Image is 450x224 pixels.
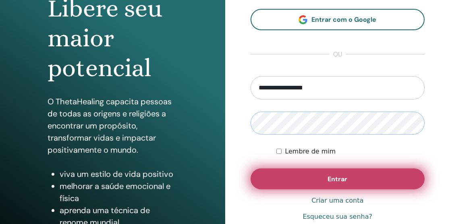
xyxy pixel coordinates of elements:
[251,9,425,30] a: Entrar com o Google
[60,169,173,179] font: viva um estilo de vida positivo
[328,175,347,183] font: Entrar
[311,196,363,205] a: Criar uma conta
[276,147,425,156] div: Mantenha-me autenticado indefinidamente ou até que eu faça logout manualmente
[333,50,342,58] font: ou
[251,168,425,189] button: Entrar
[48,96,172,155] font: O ThetaHealing capacita pessoas de todas as origens e religiões a encontrar um propósito, transfo...
[303,213,372,220] font: Esqueceu sua senha?
[311,197,363,204] font: Criar uma conta
[303,212,372,222] a: Esqueceu sua senha?
[311,15,376,24] font: Entrar com o Google
[285,147,336,155] font: Lembre de mim
[60,181,170,203] font: melhorar a saúde emocional e física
